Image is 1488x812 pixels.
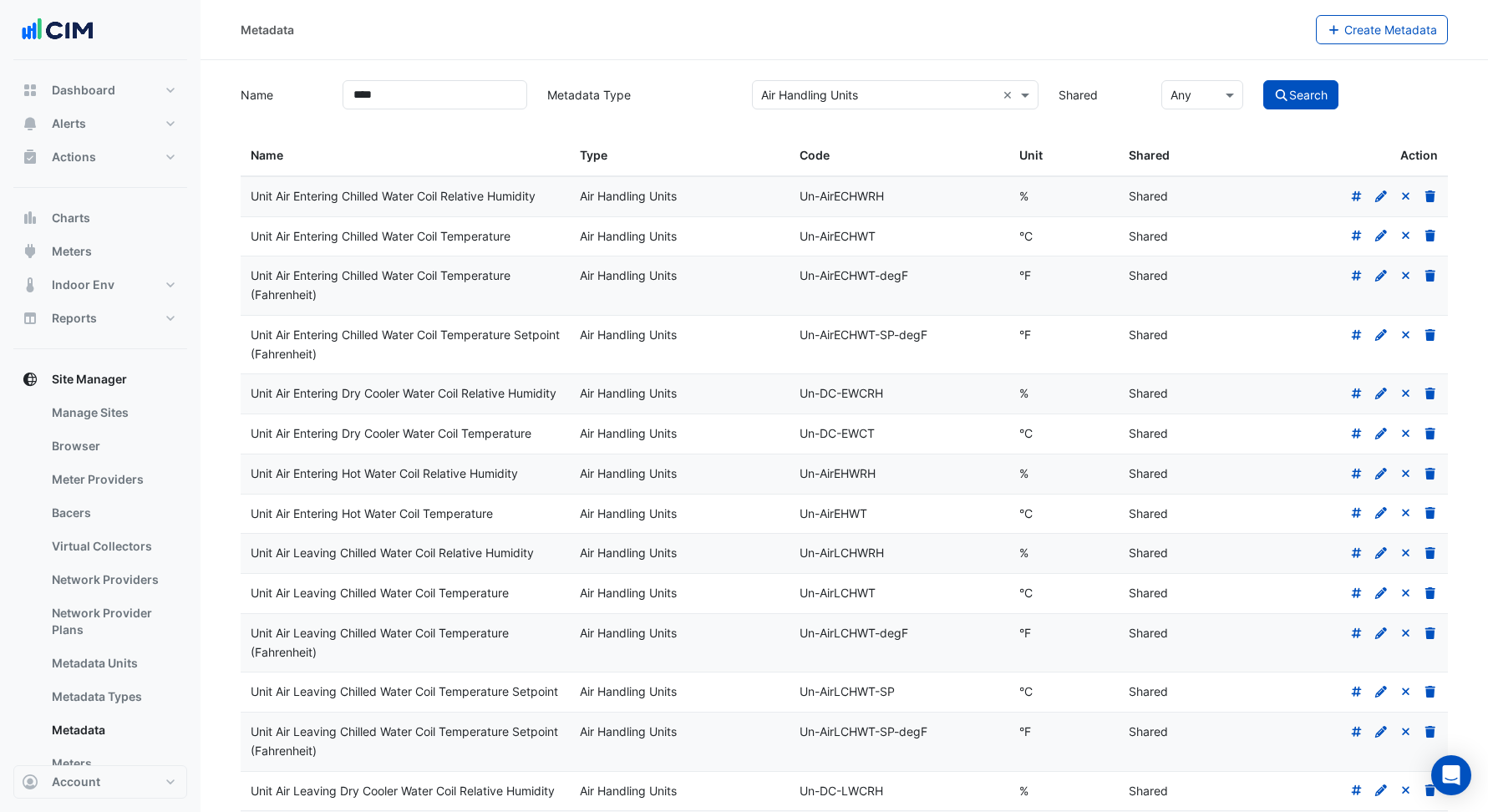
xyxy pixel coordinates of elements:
[38,396,187,429] a: Manage Sites
[1399,546,1414,560] a: Unshare
[580,683,780,702] div: Air Handling Units
[580,782,780,801] div: Air Handling Units
[1019,505,1109,524] div: °C
[13,363,187,396] button: Site Manager
[1129,683,1218,702] div: Shared
[1399,506,1414,520] a: Unshare
[231,80,333,109] label: Name
[1399,466,1414,480] a: Unshare
[1349,684,1364,698] a: Retrieve metadata usage counts for favourites, rules and templates
[1349,189,1364,203] a: Retrieve metadata usage counts for favourites, rules and templates
[1129,464,1218,484] div: Shared
[1423,229,1438,243] a: Delete
[1399,586,1414,600] a: Unshare
[1399,684,1414,698] a: Unshare
[1423,268,1438,282] a: Delete
[22,210,38,226] app-icon: Charts
[1019,148,1043,162] span: Unit
[1399,426,1414,440] a: Unshare
[537,80,742,109] label: Metadata Type
[1049,80,1150,109] label: Shared
[38,429,187,463] a: Browser
[800,584,999,603] div: Un-AirLCHWT
[1019,326,1109,345] div: °F
[13,74,187,107] button: Dashboard
[52,210,90,226] span: Charts
[800,723,999,742] div: Un-AirLCHWT-SP-degF
[251,424,560,444] div: Unit Air Entering Dry Cooler Water Coil Temperature
[1399,626,1414,640] a: Unshare
[1423,327,1438,342] a: Delete
[1349,386,1364,400] a: Retrieve metadata usage counts for favourites, rules and templates
[13,235,187,268] button: Meters
[13,765,187,799] button: Account
[800,424,999,444] div: Un-DC-EWCT
[52,371,127,388] span: Site Manager
[1399,386,1414,400] a: Unshare
[251,227,560,246] div: Unit Air Entering Chilled Water Coil Temperature
[22,82,38,99] app-icon: Dashboard
[1349,784,1364,798] a: Retrieve metadata usage counts for favourites, rules and templates
[251,384,560,403] div: Unit Air Entering Dry Cooler Water Coil Relative Humidity
[1423,684,1438,698] a: Delete
[251,584,560,603] div: Unit Air Leaving Chilled Water Coil Temperature
[800,505,999,524] div: Un-AirEHWT
[38,680,187,713] a: Metadata Types
[38,563,187,596] a: Network Providers
[38,596,187,647] a: Network Provider Plans
[13,268,187,302] button: Indoor Env
[580,187,780,206] div: Air Handling Units
[1019,266,1109,286] div: °F
[1129,624,1218,643] div: Shared
[800,544,999,563] div: Un-AirLCHWRH
[1399,229,1414,243] a: Unshare
[1263,80,1338,109] button: Search
[580,148,607,162] span: Type
[580,505,780,524] div: Air Handling Units
[1129,584,1218,603] div: Shared
[1344,23,1437,37] span: Create Metadata
[1423,426,1438,440] a: Delete
[580,384,780,403] div: Air Handling Units
[580,584,780,603] div: Air Handling Units
[1399,268,1414,282] a: Unshare
[1423,546,1438,560] a: Delete
[38,463,187,496] a: Meter Providers
[251,505,560,524] div: Unit Air Entering Hot Water Coil Temperature
[1349,724,1364,738] a: Retrieve metadata usage counts for favourites, rules and templates
[1019,683,1109,702] div: °C
[251,624,560,662] div: Unit Air Leaving Chilled Water Coil Temperature (Fahrenheit)
[1349,327,1364,342] a: Retrieve metadata usage counts for favourites, rules and templates
[1129,187,1218,206] div: Shared
[251,148,283,162] span: Name
[800,384,999,403] div: Un-DC-EWCRH
[1003,86,1017,104] span: Clear
[1019,544,1109,563] div: %
[1349,268,1364,282] a: Retrieve metadata usage counts for favourites, rules and templates
[1019,723,1109,742] div: °F
[22,310,38,327] app-icon: Reports
[1019,782,1109,801] div: %
[1399,189,1414,203] a: Unshare
[1423,586,1438,600] a: Delete
[1316,15,1449,44] button: Create Metadata
[1423,466,1438,480] a: Delete
[241,21,294,38] div: Metadata
[1423,506,1438,520] a: Delete
[251,544,560,563] div: Unit Air Leaving Chilled Water Coil Relative Humidity
[52,115,86,132] span: Alerts
[580,266,780,286] div: Air Handling Units
[580,544,780,563] div: Air Handling Units
[251,782,560,801] div: Unit Air Leaving Dry Cooler Water Coil Relative Humidity
[1129,782,1218,801] div: Shared
[251,266,560,305] div: Unit Air Entering Chilled Water Coil Temperature (Fahrenheit)
[22,243,38,260] app-icon: Meters
[52,82,115,99] span: Dashboard
[1431,755,1471,795] div: Open Intercom Messenger
[800,227,999,246] div: Un-AirECHWT
[800,266,999,286] div: Un-AirECHWT-degF
[800,148,830,162] span: Code
[1423,626,1438,640] a: Delete
[22,371,38,388] app-icon: Site Manager
[800,326,999,345] div: Un-AirECHWT-SP-degF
